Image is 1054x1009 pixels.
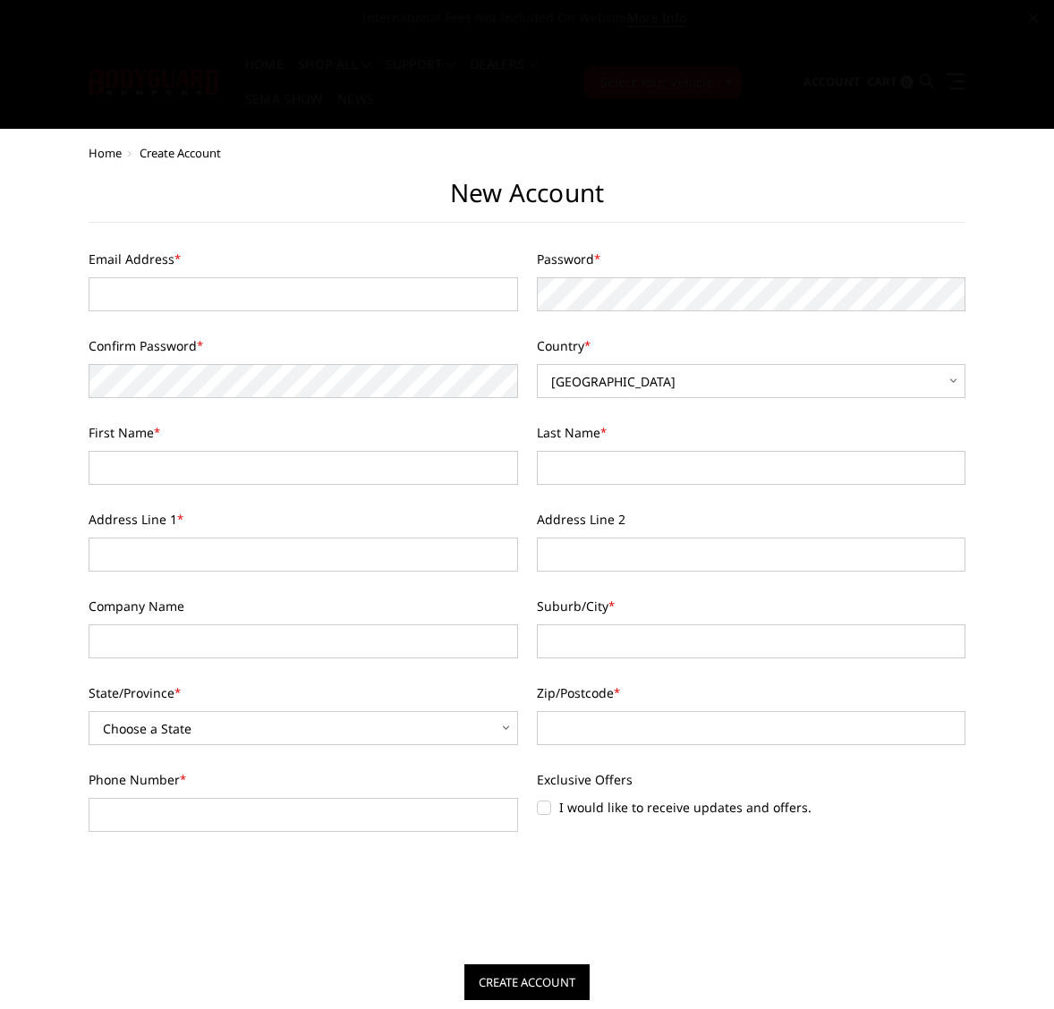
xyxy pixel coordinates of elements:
[337,93,374,128] a: News
[867,58,914,106] a: Cart 0
[803,58,861,106] a: Account
[89,770,518,789] label: Phone Number
[89,510,518,529] label: Address Line 1
[537,510,966,529] label: Address Line 2
[627,9,686,27] a: More Info
[89,69,220,95] img: BODYGUARD BUMPERS
[245,58,284,93] a: Home
[537,770,966,789] label: Exclusive Offers
[537,597,966,615] label: Suburb/City
[89,250,518,268] label: Email Address
[537,798,966,817] label: I would like to receive updates and offers.
[803,73,861,89] span: Account
[470,58,538,93] a: Dealers
[385,58,455,93] a: Support
[537,683,966,702] label: Zip/Postcode
[89,597,518,615] label: Company Name
[245,93,323,128] a: SEMA Show
[298,58,370,93] a: shop all
[583,66,742,98] button: Select Your Vehicle
[900,75,914,89] span: 0
[89,423,518,442] label: First Name
[600,72,713,91] span: Select Your Vehicle
[537,250,966,268] label: Password
[537,423,966,442] label: Last Name
[89,178,965,223] h1: New Account
[537,336,966,355] label: Country
[140,145,221,161] span: Create Account
[89,683,518,702] label: State/Province
[726,72,732,90] span: ▾
[89,336,518,355] label: Confirm Password
[867,73,897,89] span: Cart
[464,964,590,1000] input: Create Account
[89,857,361,927] iframe: reCAPTCHA
[89,145,122,161] a: Home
